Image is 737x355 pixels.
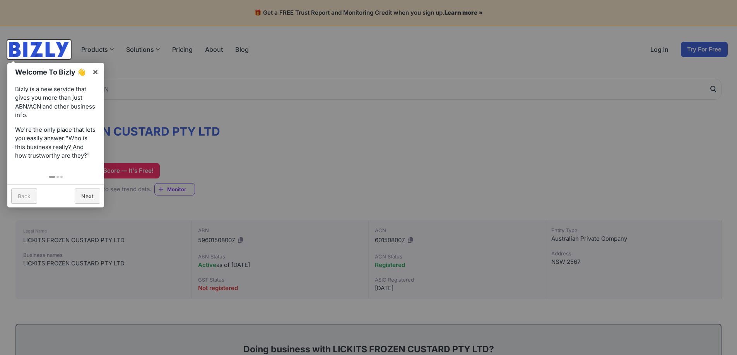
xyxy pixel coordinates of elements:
[15,67,88,77] h1: Welcome To Bizly 👋
[11,189,37,204] a: Back
[15,85,96,120] p: Bizly is a new service that gives you more than just ABN/ACN and other business info.
[87,63,104,80] a: ×
[75,189,100,204] a: Next
[15,126,96,160] p: We're the only place that lets you easily answer "Who is this business really? And how trustworth...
